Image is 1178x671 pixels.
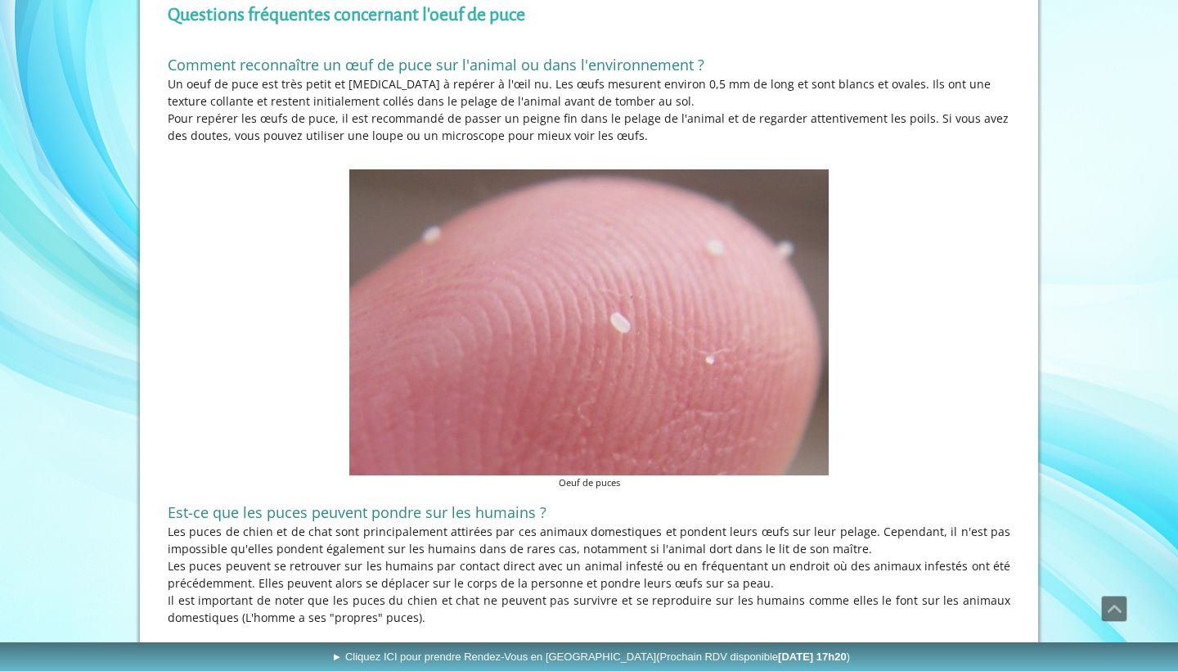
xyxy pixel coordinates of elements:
span: ► Cliquez ICI pour prendre Rendez-Vous en [GEOGRAPHIC_DATA] [331,651,850,663]
img: Oeuf de puces [349,169,829,476]
p: Pour repérer les œufs de puce, il est recommandé de passer un peigne fin dans le pelage de l'anim... [168,110,1010,144]
a: Défiler vers le haut [1101,596,1127,622]
span: Défiler vers le haut [1102,597,1126,621]
p: Un oeuf de puce est très petit et [MEDICAL_DATA] à repérer à l'œil nu. Les œufs mesurent environ ... [168,75,1010,110]
p: Les puces de chien et de chat sont principalement attirées par ces animaux domestiques et pondent... [168,523,1010,557]
figcaption: Oeuf de puces [349,476,829,490]
span: (Prochain RDV disponible ) [656,651,850,663]
p: Les puces peuvent se retrouver sur les humains par contact direct avec un animal infesté ou en fr... [168,557,1010,592]
b: [DATE] 17h20 [778,651,847,663]
span: Comment reconnaître un œuf de puce sur l'animal ou dans l'environnement ? [168,55,704,74]
span: Est-ce que les puces peuvent pondre sur les humains ? [168,502,546,522]
strong: Questions fréquentes concernant l'oeuf de puce [168,5,525,25]
p: Il est important de noter que les puces du chien et chat ne peuvent pas survivre et se reproduire... [168,592,1010,626]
